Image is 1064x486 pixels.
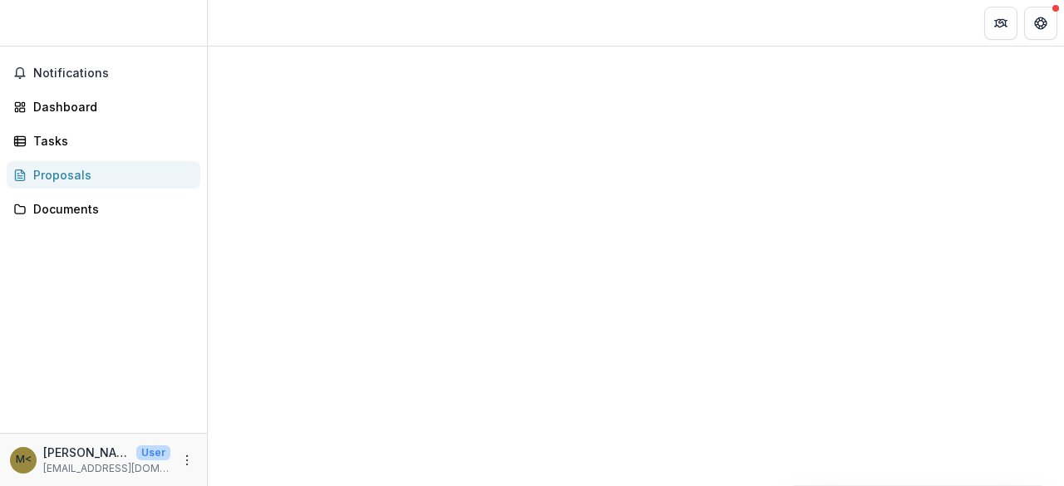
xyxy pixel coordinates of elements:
div: Dashboard [33,98,187,115]
p: User [136,445,170,460]
a: Proposals [7,161,200,189]
div: MOHD AMER FADZLAN Bin MD ISA <amerfadzlanbh@gmail.com> [16,454,32,465]
button: Partners [984,7,1017,40]
div: Proposals [33,166,187,184]
a: Dashboard [7,93,200,120]
div: Tasks [33,132,187,150]
a: Documents [7,195,200,223]
p: [EMAIL_ADDRESS][DOMAIN_NAME] [43,461,170,476]
button: Notifications [7,60,200,86]
button: Get Help [1024,7,1057,40]
p: [PERSON_NAME] MD ISA <[EMAIL_ADDRESS][DOMAIN_NAME]> [43,444,130,461]
button: More [177,450,197,470]
span: Notifications [33,66,194,81]
div: Documents [33,200,187,218]
a: Tasks [7,127,200,155]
